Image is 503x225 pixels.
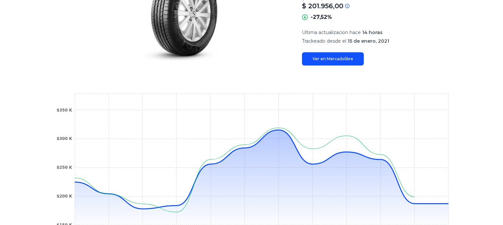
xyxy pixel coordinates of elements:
tspan: $300 K [57,136,72,141]
span: 15 de enero, 2021 [348,38,389,44]
tspan: $250 K [57,165,72,170]
p: -27,52% [311,13,332,21]
span: 14 horas [362,29,383,35]
span: Ultima actualizacion hace [302,29,361,35]
tspan: $200 K [57,194,72,199]
p: $ 201.956,00 [302,1,343,11]
a: Ver en Mercadolibre [302,52,364,66]
span: Trackeado desde el [302,38,346,44]
tspan: $350 K [57,108,72,112]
